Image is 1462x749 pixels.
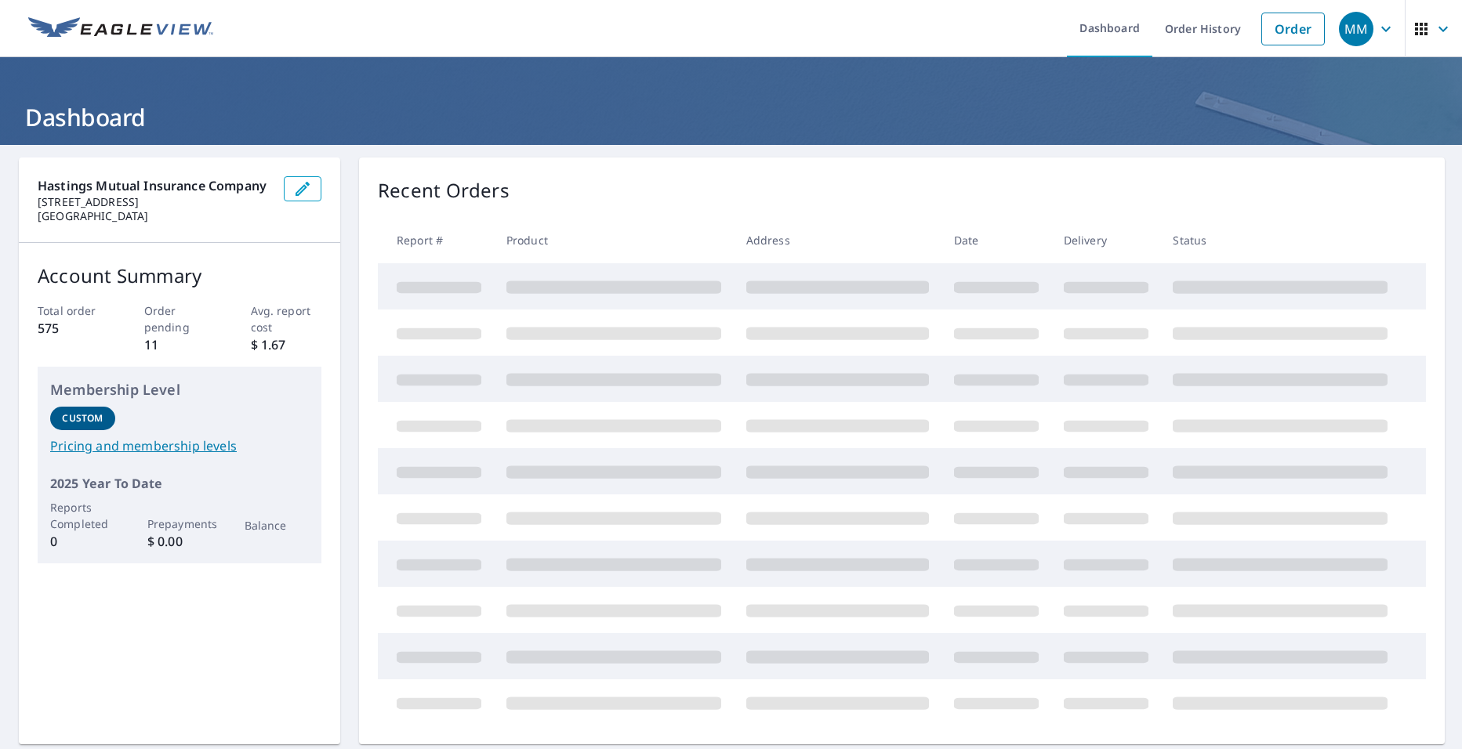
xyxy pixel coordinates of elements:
h1: Dashboard [19,101,1443,133]
p: [GEOGRAPHIC_DATA] [38,209,271,223]
p: Recent Orders [378,176,510,204]
p: Prepayments [147,516,212,532]
th: Delivery [1051,217,1161,263]
p: 11 [144,335,216,354]
th: Status [1160,217,1400,263]
th: Address [734,217,941,263]
p: Custom [62,411,103,425]
p: 0 [50,532,115,551]
img: EV Logo [28,17,213,41]
p: $ 0.00 [147,532,212,551]
p: Account Summary [38,262,321,290]
th: Report # [378,217,494,263]
p: Order pending [144,302,216,335]
a: Order [1261,13,1325,45]
th: Date [941,217,1051,263]
p: 2025 Year To Date [50,474,309,493]
p: Balance [245,517,310,534]
p: Membership Level [50,379,309,400]
p: Avg. report cost [251,302,322,335]
p: Total order [38,302,109,319]
p: $ 1.67 [251,335,322,354]
a: Pricing and membership levels [50,436,309,455]
th: Product [494,217,734,263]
p: Hastings Mutual Insurance Company [38,176,271,195]
p: [STREET_ADDRESS] [38,195,271,209]
p: Reports Completed [50,499,115,532]
div: MM [1339,12,1373,46]
p: 575 [38,319,109,338]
